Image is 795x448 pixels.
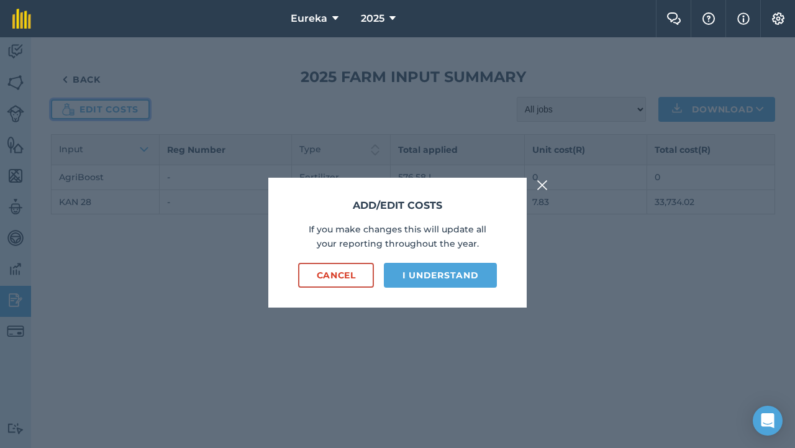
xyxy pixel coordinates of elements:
[771,12,786,25] img: A cog icon
[666,12,681,25] img: Two speech bubbles overlapping with the left bubble in the forefront
[298,198,497,214] h3: Add/edit costs
[537,178,548,193] img: svg+xml;base64,PHN2ZyB4bWxucz0iaHR0cDovL3d3dy53My5vcmcvMjAwMC9zdmciIHdpZHRoPSIyMiIgaGVpZ2h0PSIzMC...
[298,222,497,250] p: If you make changes this will update all your reporting throughout the year.
[384,263,497,288] button: I understand
[12,9,31,29] img: fieldmargin Logo
[737,11,750,26] img: svg+xml;base64,PHN2ZyB4bWxucz0iaHR0cDovL3d3dy53My5vcmcvMjAwMC9zdmciIHdpZHRoPSIxNyIgaGVpZ2h0PSIxNy...
[361,11,384,26] span: 2025
[701,12,716,25] img: A question mark icon
[291,11,327,26] span: Eureka
[298,263,374,288] button: Cancel
[753,406,783,436] div: Open Intercom Messenger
